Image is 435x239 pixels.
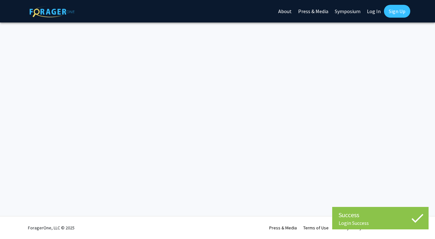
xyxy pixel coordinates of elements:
[303,225,329,231] a: Terms of Use
[269,225,297,231] a: Press & Media
[28,217,75,239] div: ForagerOne, LLC © 2025
[384,5,410,18] a: Sign Up
[30,6,75,17] img: ForagerOne Logo
[339,210,422,220] div: Success
[339,220,422,226] div: Login Success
